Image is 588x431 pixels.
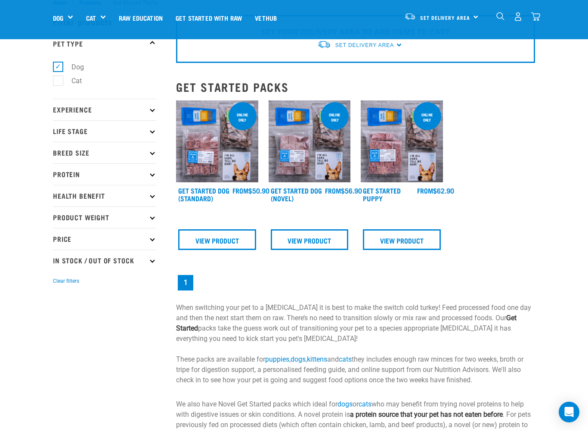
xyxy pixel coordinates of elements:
img: NSP Dog Novel Update [269,100,351,183]
a: Raw Education [112,0,169,35]
a: dogs [337,400,353,408]
p: In Stock / Out Of Stock [53,250,156,271]
p: Product Weight [53,206,156,228]
a: cats [359,400,371,408]
a: Vethub [248,0,283,35]
label: Dog [58,62,87,72]
img: NSP Dog Standard Update [176,100,258,183]
span: FROM [325,188,341,192]
p: Life Stage [53,120,156,142]
div: online only [229,108,257,126]
a: Get Started Dog (Novel) [271,188,322,200]
a: Dog [53,13,63,23]
span: Set Delivery Area [420,16,470,19]
a: View Product [271,229,349,250]
p: Experience [53,99,156,120]
p: Pet Type [53,32,156,54]
img: van-moving.png [317,40,331,49]
a: dogs [291,355,306,363]
img: home-icon@2x.png [531,12,540,21]
img: home-icon-1@2x.png [496,12,504,20]
a: Page 1 [178,275,193,290]
a: Get started with Raw [169,0,248,35]
div: $50.90 [232,187,269,194]
div: $56.90 [325,187,362,194]
a: Get Started Puppy [363,188,401,200]
p: Health Benefit [53,185,156,206]
div: Open Intercom Messenger [559,402,579,422]
img: van-moving.png [404,12,416,20]
a: puppies [265,355,289,363]
a: cats [339,355,352,363]
p: When switching your pet to a [MEDICAL_DATA] it is best to make the switch cold turkey! Feed proce... [176,303,535,385]
div: $62.90 [417,187,454,194]
img: user.png [514,12,523,21]
div: online only [321,108,349,126]
button: Clear filters [53,277,79,285]
label: Cat [58,75,85,86]
a: kittens [307,355,327,363]
span: Set Delivery Area [335,42,394,48]
a: Cat [86,13,96,23]
a: Get Started Dog (Standard) [178,188,229,200]
div: online only [413,108,441,126]
p: Breed Size [53,142,156,163]
nav: pagination [176,273,535,292]
img: NPS Puppy Update [361,100,443,183]
a: View Product [178,229,256,250]
a: View Product [363,229,441,250]
p: Protein [53,163,156,185]
h2: Get Started Packs [176,80,535,94]
span: FROM [232,188,248,192]
strong: a protein source that your pet has not eaten before [350,410,503,419]
p: Price [53,228,156,250]
span: FROM [417,188,433,192]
